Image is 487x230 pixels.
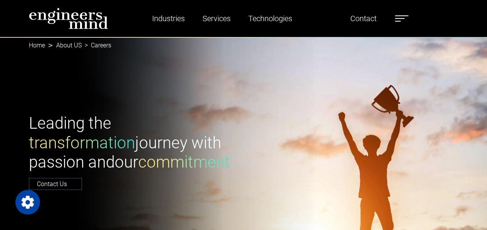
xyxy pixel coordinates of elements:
img: logo [29,8,108,29]
li: Careers [82,41,111,50]
a: Technologies [245,10,295,27]
nav: breadcrumb [29,37,459,54]
a: About US [56,42,82,49]
a: Home [29,42,45,49]
a: Services [199,10,234,27]
span: transformation [29,133,135,152]
h1: Leading the journey with passion and our [29,114,239,172]
a: Contact Us [29,178,82,190]
a: Industries [149,10,188,27]
a: Contact [347,10,380,27]
span: commitment [138,153,230,171]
